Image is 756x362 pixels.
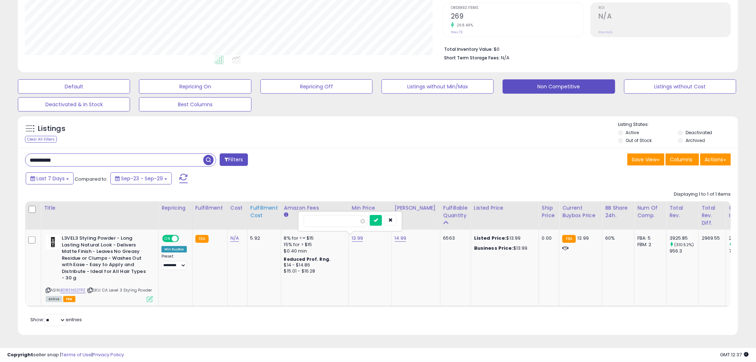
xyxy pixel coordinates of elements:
[178,236,189,242] span: OFF
[674,191,731,198] div: Displaying 1 to 1 of 1 items
[720,351,749,358] span: 2025-10-7 12:37 GMT
[230,204,244,212] div: Cost
[382,79,494,94] button: Listings without Min/Max
[474,204,536,212] div: Listed Price
[444,55,500,61] b: Short Term Storage Fees:
[46,235,153,302] div: ASIN:
[670,235,698,241] div: 3925.85
[46,296,62,302] span: All listings currently available for purchase on Amazon
[451,30,463,34] small: Prev: 73
[626,137,652,143] label: Out of Stock
[284,235,343,241] div: 8% for <= $15
[44,204,155,212] div: Title
[230,235,239,242] a: N/A
[605,204,631,219] div: BB Share 24h.
[25,136,57,143] div: Clear All Filters
[93,351,124,358] a: Privacy Policy
[30,316,82,323] span: Show: entries
[700,153,731,166] button: Actions
[284,204,346,212] div: Amazon Fees
[26,172,74,185] button: Last 7 Days
[284,268,343,274] div: $15.01 - $16.28
[702,235,720,241] div: 2969.55
[395,204,437,212] div: [PERSON_NAME]
[284,262,343,268] div: $14 - $14.86
[443,235,466,241] div: 6563
[451,12,583,22] h2: 269
[284,248,343,254] div: $0.40 min
[562,204,599,219] div: Current Buybox Price
[284,212,288,218] small: Amazon Fees.
[250,235,275,241] div: 5.92
[451,6,583,10] span: Ordered Items
[474,235,507,241] b: Listed Price:
[18,79,130,94] button: Default
[161,246,187,253] div: Win BuyBox
[260,79,373,94] button: Repricing Off
[729,204,755,219] div: Ordered Items
[62,235,149,283] b: L3VEL3 Styling Powder - Long Lasting Natural Look - Delivers Matte Finish - Leaves No Greasy Resi...
[284,241,343,248] div: 15% for > $15
[605,235,629,241] div: 60%
[503,79,615,94] button: Non Competitive
[395,235,407,242] a: 14.99
[454,23,473,28] small: 268.49%
[618,121,738,128] p: Listing States:
[474,245,513,251] b: Business Price:
[7,351,33,358] strong: Copyright
[637,241,661,248] div: FBM: 2
[686,129,712,136] label: Deactivated
[63,296,75,302] span: FBA
[444,46,493,52] b: Total Inventory Value:
[60,287,86,293] a: B08SNSSTPZ
[686,137,705,143] label: Archived
[195,204,224,212] div: Fulfillment
[501,54,509,61] span: N/A
[250,204,278,219] div: Fulfillment Cost
[61,351,91,358] a: Terms of Use
[670,248,698,254] div: 956.3
[474,235,533,241] div: $13.99
[139,79,251,94] button: Repricing On
[474,245,533,251] div: $13.99
[670,156,693,163] span: Columns
[36,175,65,182] span: Last 7 Days
[352,235,363,242] a: 13.99
[578,235,589,241] span: 13.99
[139,97,251,112] button: Best Columns
[18,97,130,112] button: Deactivated & In Stock
[674,242,694,248] small: (310.52%)
[284,256,331,262] b: Reduced Prof. Rng.
[637,235,661,241] div: FBA: 5
[624,79,736,94] button: Listings without Cost
[598,6,731,10] span: ROI
[542,204,556,219] div: Ship Price
[626,129,639,136] label: Active
[195,235,209,243] small: FBA
[46,235,60,249] img: 31KrkpMat6L._SL40_.jpg
[542,235,554,241] div: 0.00
[220,153,248,166] button: Filters
[163,236,172,242] span: ON
[443,204,468,219] div: Fulfillable Quantity
[161,254,187,270] div: Preset:
[666,153,699,166] button: Columns
[637,204,663,219] div: Num of Comp.
[87,287,152,293] span: | SKU: CA Level 3 Styling Powder
[110,172,172,185] button: Sep-23 - Sep-29
[161,204,189,212] div: Repricing
[121,175,163,182] span: Sep-23 - Sep-29
[598,12,731,22] h2: N/A
[598,30,612,34] small: Prev: N/A
[444,44,726,53] li: $0
[670,204,696,219] div: Total Rev.
[75,176,108,182] span: Compared to:
[562,235,576,243] small: FBA
[7,352,124,358] div: seller snap | |
[702,204,723,227] div: Total Rev. Diff.
[352,204,389,212] div: Min Price
[627,153,665,166] button: Save View
[38,124,65,134] h5: Listings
